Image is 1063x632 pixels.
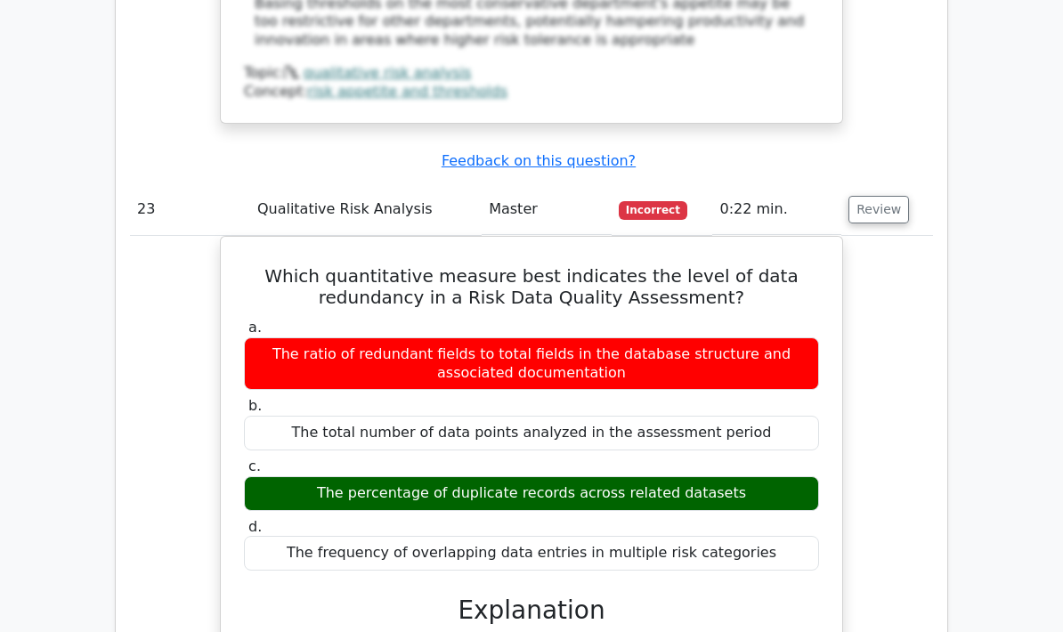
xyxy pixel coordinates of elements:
a: qualitative risk analysis [304,64,472,81]
td: Qualitative Risk Analysis [250,184,482,235]
span: c. [248,458,261,474]
div: Topic: [244,64,819,83]
button: Review [848,196,909,223]
a: Feedback on this question? [442,152,636,169]
span: d. [248,518,262,535]
span: b. [248,397,262,414]
span: a. [248,319,262,336]
div: The ratio of redundant fields to total fields in the database structure and associated documentation [244,337,819,391]
a: risk appetite and thresholds [308,83,507,100]
span: Incorrect [619,201,687,219]
h5: Which quantitative measure best indicates the level of data redundancy in a Risk Data Quality Ass... [242,265,821,308]
div: The frequency of overlapping data entries in multiple risk categories [244,536,819,571]
td: 0:22 min. [712,184,841,235]
div: The percentage of duplicate records across related datasets [244,476,819,511]
div: Concept: [244,83,819,101]
td: 23 [130,184,250,235]
h3: Explanation [255,596,808,626]
div: The total number of data points analyzed in the assessment period [244,416,819,450]
td: Master [482,184,612,235]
